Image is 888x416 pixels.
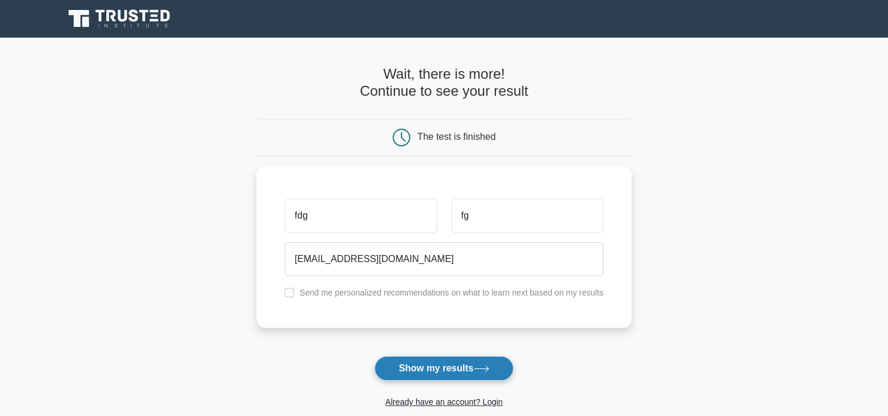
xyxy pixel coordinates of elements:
[285,199,437,233] input: First name
[256,66,632,100] h4: Wait, there is more! Continue to see your result
[374,356,513,381] button: Show my results
[299,288,603,297] label: Send me personalized recommendations on what to learn next based on my results
[285,242,603,276] input: Email
[417,132,495,142] div: The test is finished
[385,397,502,407] a: Already have an account? Login
[451,199,603,233] input: Last name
